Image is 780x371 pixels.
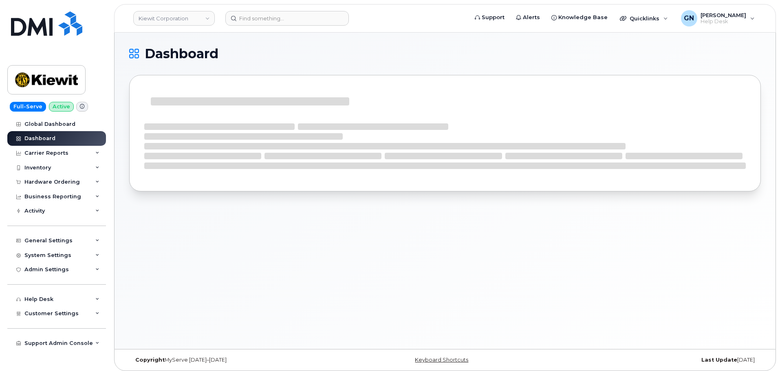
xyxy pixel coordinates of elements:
[135,357,165,363] strong: Copyright
[550,357,761,363] div: [DATE]
[701,357,737,363] strong: Last Update
[415,357,468,363] a: Keyboard Shortcuts
[129,357,340,363] div: MyServe [DATE]–[DATE]
[145,48,218,60] span: Dashboard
